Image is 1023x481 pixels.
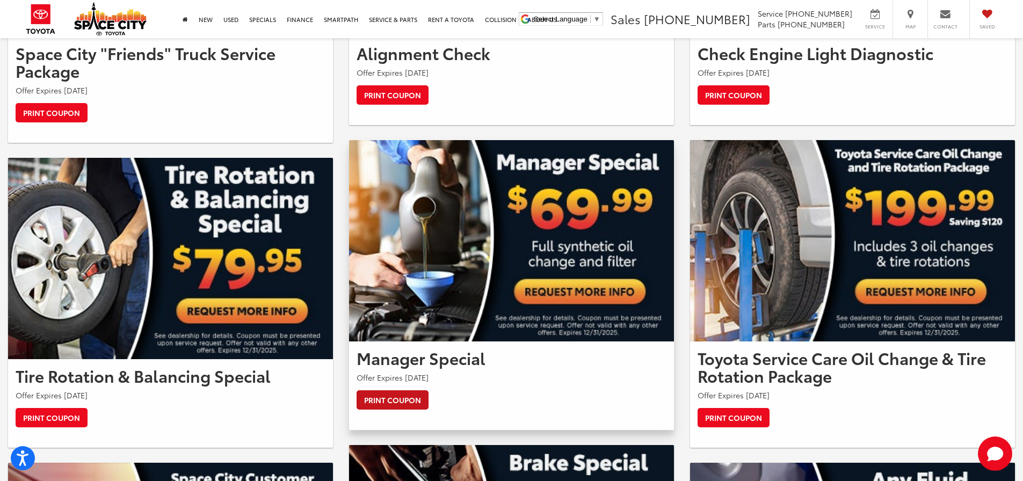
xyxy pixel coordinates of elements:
[74,2,147,35] img: Space City Toyota
[357,349,666,367] h2: Manager Special
[16,390,325,400] p: Offer Expires [DATE]
[758,8,783,19] span: Service
[357,372,666,383] p: Offer Expires [DATE]
[8,158,333,359] img: Tire Rotation & Balancing Special
[698,44,1007,62] h2: Check Engine Light Diagnostic
[534,15,587,23] span: Select Language
[698,67,1007,78] p: Offer Expires [DATE]
[16,103,88,122] a: Print Coupon
[978,436,1012,471] svg: Start Chat
[698,85,770,105] a: Print Coupon
[357,67,666,78] p: Offer Expires [DATE]
[16,408,88,427] a: Print Coupon
[611,10,641,27] span: Sales
[778,19,845,30] span: [PHONE_NUMBER]
[644,10,750,27] span: [PHONE_NUMBER]
[698,408,770,427] a: Print Coupon
[16,85,325,96] p: Offer Expires [DATE]
[698,390,1007,400] p: Offer Expires [DATE]
[933,23,957,30] span: Contact
[357,85,429,105] a: Print Coupon
[863,23,887,30] span: Service
[898,23,922,30] span: Map
[16,367,325,384] h2: Tire Rotation & Balancing Special
[758,19,775,30] span: Parts
[975,23,999,30] span: Saved
[534,15,600,23] a: Select Language​
[698,349,1007,384] h2: Toyota Service Care Oil Change & Tire Rotation Package
[590,15,591,23] span: ​
[785,8,852,19] span: [PHONE_NUMBER]
[16,44,325,79] h2: Space City "Friends" Truck Service Package
[357,44,666,62] h2: Alignment Check
[978,436,1012,471] button: Toggle Chat Window
[690,140,1015,341] img: Toyota Service Care Oil Change & Tire Rotation Package
[593,15,600,23] span: ▼
[349,140,674,341] img: Manager Special
[357,390,429,410] a: Print Coupon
